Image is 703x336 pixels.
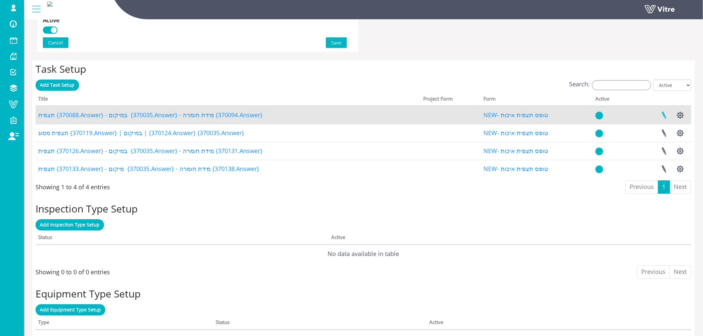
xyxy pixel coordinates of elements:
[595,129,603,138] img: yes
[48,39,63,46] span: Cancel
[38,111,262,119] a: תצפית {370088.Answer} - במיקום {370035.Answer} - מידת חומרה {370094.Answer}
[484,165,549,173] a: NEW- טופס תצפית איכות
[326,38,347,48] button: Save
[36,204,691,214] h2: Inspection Type Setup
[569,80,651,90] label: Search:
[484,111,549,119] a: NEW- טופס תצפית איכות
[484,147,549,155] a: NEW- טופס תצפית איכות
[36,289,691,299] h2: Equipment Type Setup
[331,39,342,46] span: Save
[36,265,110,277] div: Showing 0 to 0 of 0 entries
[36,64,691,75] h2: Task Setup
[36,317,213,330] th: Type
[593,94,626,107] th: Active
[595,147,603,156] img: yes
[421,94,481,107] th: Project Form
[38,165,259,173] a: תצפית {370133.Answer} - מיקום {370035.Answer} - מידת חומרה {370138.Answer}
[36,304,105,316] a: Add Equipment Type Setup
[36,219,104,231] a: Add Inspeciton Type Setup
[38,129,244,137] a: תצפית מסוג {370119.Answer} | במיקום | {370124.Answer} {370035.Answer}
[47,1,52,7] img: b818b5a8-e210-4cda-a158-7cff6f661b6b.png
[43,38,68,48] button: Cancel
[43,15,59,25] div: Active
[40,307,101,313] span: Add Equipment Type Setup
[329,232,613,245] th: Active
[427,317,634,330] th: Active
[658,181,670,194] a: 1
[36,232,329,245] th: Status
[481,94,593,107] th: Form
[36,245,691,263] td: No data available in table
[595,165,603,174] img: yes
[213,317,427,330] th: Status
[40,222,100,228] span: Add Inspeciton Type Setup
[595,112,603,120] img: yes
[40,82,75,88] span: Add Task Setup
[484,129,549,137] a: NEW- טופס תצפית איכות
[36,94,421,107] th: Title
[38,147,262,155] a: תצפית {370126.Answer} - במיקום {370035.Answer} - מידת חומרה {370131.Answer}
[36,80,79,91] a: Add Task Setup
[592,80,651,90] input: Search:
[36,180,110,192] div: Showing 1 to 4 of 4 entries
